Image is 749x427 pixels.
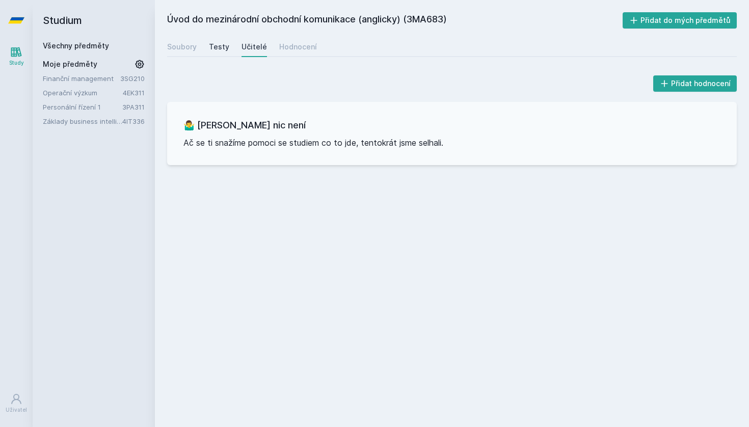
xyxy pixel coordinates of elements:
[167,42,197,52] div: Soubory
[183,137,720,149] p: Ač se ti snažíme pomoci se studiem co to jde, tentokrát jsme selhali.
[2,388,31,419] a: Uživatel
[43,59,97,69] span: Moje předměty
[43,102,122,112] a: Personální řízení 1
[43,73,120,84] a: Finanční management
[6,406,27,414] div: Uživatel
[242,42,267,52] div: Učitelé
[279,42,317,52] div: Hodnocení
[9,59,24,67] div: Study
[122,103,145,111] a: 3PA311
[209,37,229,57] a: Testy
[120,74,145,83] a: 3SG210
[2,41,31,72] a: Study
[183,118,720,132] h3: 🤷‍♂️ [PERSON_NAME] nic není
[167,37,197,57] a: Soubory
[279,37,317,57] a: Hodnocení
[209,42,229,52] div: Testy
[623,12,737,29] button: Přidat do mých předmětů
[167,12,623,29] h2: Úvod do mezinárodní obchodní komunikace (anglicky) (3MA683)
[123,89,145,97] a: 4EK311
[43,116,122,126] a: Základy business intelligence
[242,37,267,57] a: Učitelé
[653,75,737,92] button: Přidat hodnocení
[43,88,123,98] a: Operační výzkum
[122,117,145,125] a: 4IT336
[43,41,109,50] a: Všechny předměty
